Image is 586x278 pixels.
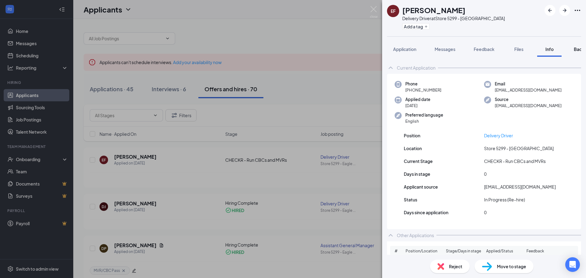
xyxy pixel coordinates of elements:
span: Location [404,145,422,152]
a: Delivery Driver [484,133,513,138]
svg: ChevronUp [387,232,394,239]
span: 0 [484,209,487,216]
span: In Progress (Re-hire) [484,196,525,203]
svg: ArrowLeftNew [546,7,554,14]
span: Files [514,46,523,52]
span: Application [393,46,416,52]
span: Days in stage [404,171,430,177]
span: Info [545,46,554,52]
svg: Plus [424,25,428,28]
span: Move to stage [497,263,526,270]
div: Delivery Driver at Store 5299 - [GEOGRAPHIC_DATA] [402,15,505,21]
span: 0 [484,171,487,177]
h1: [PERSON_NAME] [402,5,465,15]
span: Feedback [526,248,544,254]
span: [EMAIL_ADDRESS][DOMAIN_NAME] [495,103,562,109]
span: CHECKR - Run CBCs and MVRs [484,158,546,164]
div: Other Applications [397,232,434,238]
span: Phone [405,81,441,87]
span: English [405,118,443,124]
span: Reject [449,263,462,270]
span: Current Stage [404,158,433,164]
button: ArrowLeftNew [544,5,555,16]
span: # [395,248,406,254]
span: [EMAIL_ADDRESS][DOMAIN_NAME] [484,183,556,190]
span: Position/Location [406,248,437,254]
span: Store 5299 - [GEOGRAPHIC_DATA] [484,145,554,152]
span: [DATE] [405,103,430,109]
span: Applicant source [404,183,438,190]
svg: ChevronUp [387,64,394,71]
svg: ArrowRight [561,7,568,14]
span: Position [404,132,420,139]
button: ArrowRight [559,5,570,16]
span: Days since application [404,209,448,216]
span: Messages [435,46,455,52]
div: Open Intercom Messenger [565,257,580,272]
span: [PHONE_NUMBER] [405,87,441,93]
button: PlusAdd a tag [402,23,429,30]
span: Preferred language [405,112,443,118]
span: Feedback [474,46,494,52]
div: Current Application [397,65,436,71]
span: Stage/Days in stage [446,248,481,254]
span: Applied/Status [486,248,513,254]
div: EF [391,8,396,14]
svg: Ellipses [574,7,581,14]
span: Email [495,81,562,87]
span: Status [404,196,417,203]
span: Applied date [405,96,430,103]
span: Source [495,96,562,103]
span: [EMAIL_ADDRESS][DOMAIN_NAME] [495,87,562,93]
